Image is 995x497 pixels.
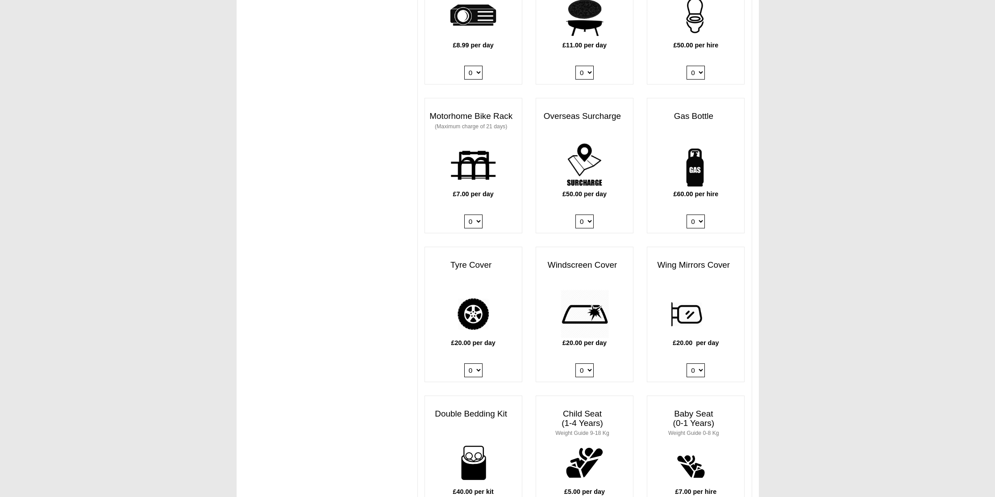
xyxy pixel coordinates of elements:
h3: Double Bedding Kit [425,405,522,423]
b: £20.00 per day [562,339,607,346]
img: bedding-for-two.png [449,438,498,487]
b: £7.00 per hire [675,488,716,495]
b: £20.00 per day [451,339,495,346]
b: £7.00 per day [453,190,494,198]
h3: Overseas Surcharge [536,107,633,126]
h3: Wing Mirrors Cover [647,256,744,274]
b: £20.00 per day [673,339,719,346]
img: baby.png [671,438,720,487]
img: bike-rack.png [449,141,498,190]
b: £50.00 per day [562,190,607,198]
img: gas-bottle.png [671,141,720,190]
h3: Tyre Cover [425,256,522,274]
h3: Child Seat (1-4 Years) [536,405,633,442]
small: (Maximum charge of 21 days) [435,123,507,130]
h3: Motorhome Bike Rack [425,107,522,135]
b: £60.00 per hire [673,190,718,198]
h3: Baby Seat (0-1 Years) [647,405,744,442]
img: windscreen.png [560,290,609,338]
img: surcharge.png [560,141,609,190]
h3: Windscreen Cover [536,256,633,274]
img: child.png [560,438,609,487]
small: Weight Guide 9-18 Kg [555,430,609,436]
img: tyre.png [449,290,498,338]
b: £5.00 per day [564,488,605,495]
h3: Gas Bottle [647,107,744,126]
b: £40.00 per kit [453,488,494,495]
b: £8.99 per day [453,42,494,49]
b: £50.00 per hire [673,42,718,49]
img: wing.png [671,290,720,338]
small: Weight Guide 0-8 Kg [668,430,719,436]
b: £11.00 per day [562,42,607,49]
